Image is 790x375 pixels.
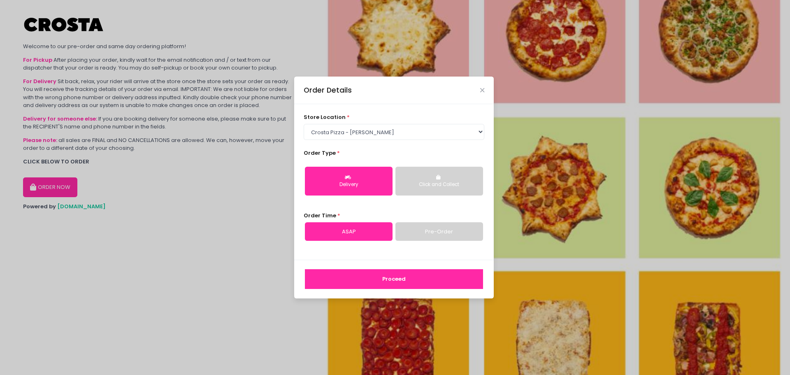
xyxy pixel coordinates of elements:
button: Proceed [305,269,483,289]
button: Delivery [305,167,393,196]
a: Pre-Order [395,222,483,241]
span: Order Time [304,212,336,219]
a: ASAP [305,222,393,241]
div: Delivery [311,181,387,189]
span: store location [304,113,346,121]
div: Click and Collect [401,181,477,189]
button: Close [480,88,484,92]
button: Click and Collect [395,167,483,196]
span: Order Type [304,149,336,157]
div: Order Details [304,85,352,95]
